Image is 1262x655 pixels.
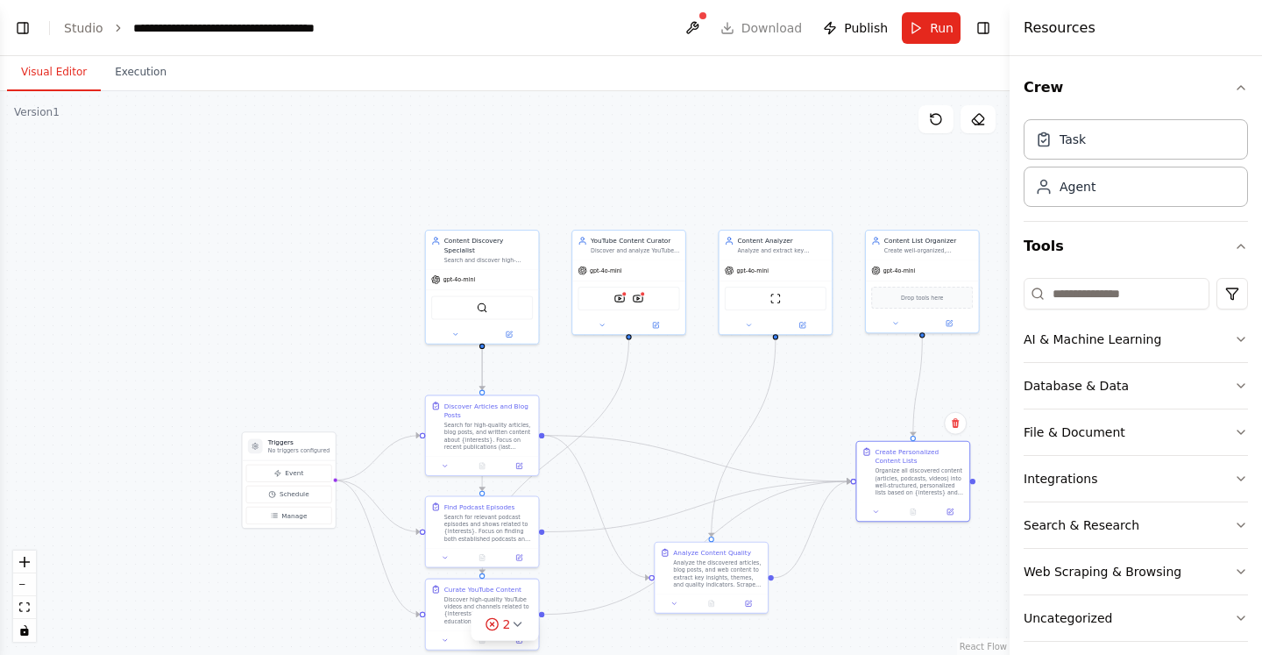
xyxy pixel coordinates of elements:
div: Search for relevant podcast episodes and shows related to {interests}. Focus on finding both esta... [444,513,533,542]
button: No output available [692,598,731,609]
button: No output available [894,506,932,517]
div: Web Scraping & Browsing [1024,563,1181,580]
span: gpt-4o-mini [736,267,768,274]
img: YoutubeChannelSearchTool [633,293,644,304]
div: AI & Machine Learning [1024,331,1161,348]
button: Open in side panel [503,552,535,564]
button: toggle interactivity [13,619,36,642]
div: Crew [1024,112,1248,221]
button: Web Scraping & Browsing [1024,549,1248,594]
div: Uncategorized [1024,609,1112,627]
button: Open in side panel [503,635,535,646]
button: Publish [816,12,895,44]
div: Task [1060,131,1086,148]
span: 2 [503,616,511,633]
g: Edge from triggers to 2bfdb31c-5e19-435a-977f-613ce087713f [335,475,420,618]
button: No output available [463,552,501,564]
div: Find Podcast Episodes [444,502,515,511]
g: Edge from 12bb0706-56cf-457a-bd25-e673c705094f to 979f9cfb-0063-4953-8795-ff0dfd018bc5 [544,477,850,537]
div: Analyze Content QualityAnalyze the discovered articles, blog posts, and web content to extract ke... [654,542,769,614]
a: React Flow attribution [960,642,1007,651]
div: YouTube Content Curator [591,236,679,245]
a: Studio [64,21,103,35]
g: Edge from b5ed3efb-df2b-45b6-8cbd-8af94428304a to 979f9cfb-0063-4953-8795-ff0dfd018bc5 [774,477,851,582]
button: Manage [246,507,332,524]
div: Agent [1060,178,1095,196]
div: Create Personalized Content ListsOrganize all discovered content (articles, podcasts, videos) int... [855,441,970,523]
div: Content List OrganizerCreate well-organized, categorized reading and viewing lists based on analy... [865,230,980,333]
span: gpt-4o-mini [443,276,475,283]
div: Database & Data [1024,377,1129,395]
g: Edge from 4148fb78-0217-4c17-8e7a-1908176b6e9a to 979f9cfb-0063-4953-8795-ff0dfd018bc5 [909,338,927,436]
div: Search for high-quality articles, blog posts, and written content about {interests}. Focus on rec... [444,422,533,451]
div: Integrations [1024,470,1097,488]
button: Integrations [1024,456,1248,502]
div: Content Discovery Specialist [444,236,533,254]
button: Delete node [944,412,967,435]
nav: breadcrumb [64,19,330,37]
div: Organize all discovered content (articles, podcasts, videos) into well-structured, personalized l... [875,467,963,496]
button: No output available [463,635,501,646]
div: TriggersNo triggers configuredEventScheduleManage [241,431,336,529]
span: Schedule [280,490,309,499]
div: Analyze and extract key insights from discovered content pieces, summarize main points, assess co... [737,247,826,254]
button: Uncategorized [1024,595,1248,641]
span: gpt-4o-mini [590,267,621,274]
button: Event [246,465,332,482]
div: React Flow controls [13,551,36,642]
button: zoom in [13,551,36,573]
button: Open in side panel [733,598,764,609]
button: Open in side panel [923,317,975,329]
button: Open in side panel [630,320,682,331]
button: File & Document [1024,409,1248,455]
g: Edge from 0f50e343-988e-4ada-bf29-65191f22a8ab to 979f9cfb-0063-4953-8795-ff0dfd018bc5 [544,431,850,486]
img: SerperDevTool [477,303,488,314]
h3: Triggers [268,438,330,447]
button: 2 [471,609,539,641]
button: Database & Data [1024,363,1248,409]
g: Edge from 7f4569a5-b5fa-407b-a348-0a37e596ba09 to 2bfdb31c-5e19-435a-977f-613ce087713f [478,340,634,573]
div: Discover Articles and Blog Posts [444,402,533,420]
g: Edge from 0f50e343-988e-4ada-bf29-65191f22a8ab to b5ed3efb-df2b-45b6-8cbd-8af94428304a [544,431,649,582]
img: ScrapeWebsiteTool [770,293,782,304]
span: Event [285,469,303,478]
button: Open in side panel [776,320,828,331]
div: Discover Articles and Blog PostsSearch for high-quality articles, blog posts, and written content... [425,395,540,476]
button: Open in side panel [503,460,535,472]
g: Edge from triggers to 12bb0706-56cf-457a-bd25-e673c705094f [335,475,420,536]
div: Curate YouTube Content [444,585,521,594]
div: Search and discover high-quality articles, videos, and podcasts about {interests} topics, evaluat... [444,256,533,263]
div: Content Analyzer [737,236,826,245]
button: Execution [101,54,181,91]
span: Manage [281,511,307,520]
div: Discover and analyze YouTube videos and channels related to {interests}, finding educational, inf... [591,247,679,254]
span: Publish [844,19,888,37]
span: Run [930,19,954,37]
g: Edge from 66a17bc4-2af0-46a9-83bc-a779b20a14fa to b5ed3efb-df2b-45b6-8cbd-8af94428304a [706,340,780,537]
div: Version 1 [14,105,60,119]
div: Analyze the discovered articles, blog posts, and web content to extract key insights, themes, and... [673,559,762,588]
p: No triggers configured [268,447,330,454]
div: Create Personalized Content Lists [875,447,963,466]
button: Schedule [246,486,332,503]
div: Discover high-quality YouTube videos and channels related to {interests}. Search for educational ... [444,595,533,624]
button: Open in side panel [483,329,535,340]
div: Content List Organizer [884,236,973,245]
button: Show left sidebar [11,16,35,40]
div: Create well-organized, categorized reading and viewing lists based on analyzed content. Generate ... [884,247,973,254]
button: Hide right sidebar [971,16,996,40]
div: File & Document [1024,424,1125,441]
button: fit view [13,596,36,619]
button: Open in side panel [934,506,966,517]
g: Edge from triggers to 0f50e343-988e-4ada-bf29-65191f22a8ab [335,431,420,484]
div: Analyze Content Quality [673,548,751,557]
button: Run [902,12,961,44]
button: Crew [1024,63,1248,112]
button: No output available [463,460,501,472]
button: Visual Editor [7,54,101,91]
div: Content Discovery SpecialistSearch and discover high-quality articles, videos, and podcasts about... [425,230,540,345]
button: Search & Research [1024,502,1248,548]
div: Find Podcast EpisodesSearch for relevant podcast episodes and shows related to {interests}. Focus... [425,495,540,567]
button: AI & Machine Learning [1024,317,1248,362]
div: Search & Research [1024,516,1139,534]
